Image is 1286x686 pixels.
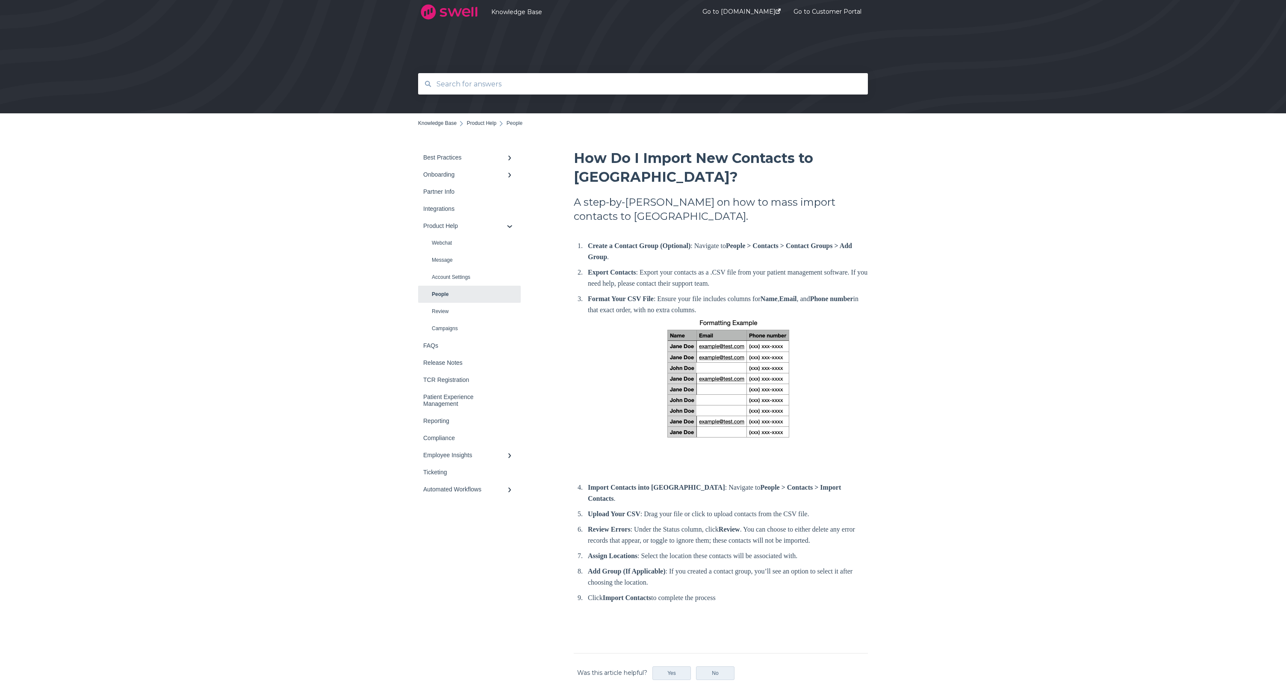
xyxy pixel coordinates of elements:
a: Release Notes [418,354,521,371]
a: Patient Experience Management [418,388,521,412]
div: Partner Info [423,188,507,195]
button: Yes [652,666,691,680]
a: Message [418,251,521,269]
strong: Review [719,526,740,533]
a: Compliance [418,429,521,446]
div: Compliance [423,435,507,441]
div: Release Notes [423,359,507,366]
a: Account Settings [418,269,521,286]
strong: Email [779,295,797,302]
p: : Under the Status column, click . You can choose to either delete any error records that appear,... [588,524,868,546]
button: No [696,666,734,680]
div: Onboarding [423,171,507,178]
strong: Name [761,295,778,302]
div: Automated Workflows [423,486,507,493]
div: Product Help [423,222,507,229]
strong: Upload Your CSV [588,510,640,517]
h2: A step-by-[PERSON_NAME] on how to mass import contacts to [GEOGRAPHIC_DATA]. [574,195,868,223]
span: People [507,120,522,126]
span: How Do I Import New Contacts to [GEOGRAPHIC_DATA]? [574,150,813,185]
a: Webchat [418,234,521,251]
a: Employee Insights [418,446,521,464]
a: FAQs [418,337,521,354]
p: : If you created a contact group, you’ll see an option to select it after choosing the location. [588,566,868,588]
strong: Assign Locations [588,552,637,559]
p: : Ensure your file includes columns for , , and in that exact order, with no extra columns. [588,293,868,478]
div: Ticketing [423,469,507,476]
strong: Review Errors [588,526,631,533]
strong: Create a Contact Group (Optional) [588,242,690,249]
p: : Export your contacts as a .CSV file from your patient management software. If you need help, pl... [588,267,868,289]
a: Partner Info [418,183,521,200]
a: Integrations [418,200,521,217]
a: Ticketing [418,464,521,481]
a: Reporting [418,412,521,429]
p: : Drag your file or click to upload contacts from the CSV file. [588,509,868,520]
a: Product Help [418,217,521,234]
a: Best Practices [418,149,521,166]
strong: Export Contacts [588,269,636,276]
img: company logo [418,1,480,23]
div: Patient Experience Management [423,393,507,407]
div: TCR Registration [423,376,507,383]
strong: Phone number [810,295,853,302]
span: Was this article helpful? [577,669,647,677]
a: Knowledge Base [418,120,457,126]
li: : Select the location these contacts will be associated with. [584,550,868,562]
a: Automated Workflows [418,481,521,498]
div: Employee Insights [423,452,507,458]
strong: Import Contacts into [GEOGRAPHIC_DATA] [588,484,725,491]
a: Onboarding [418,166,521,183]
strong: Format Your CSV File [588,295,654,302]
a: Knowledge Base [491,8,677,16]
a: Campaigns [418,320,521,337]
a: Review [418,303,521,320]
strong: Import Contacts [603,594,651,601]
div: Integrations [423,205,507,212]
p: : Navigate to . [588,240,868,263]
p: : Navigate to . [588,482,868,504]
input: Search for answers [431,75,855,93]
img: Screen Shot 2022-10-27 at 8.59.18 AM [660,316,796,444]
a: Product Help [467,120,496,126]
a: TCR Registration [418,371,521,388]
div: Best Practices [423,154,507,161]
p: Click to complete the process [588,592,868,603]
span: Yes [667,670,676,676]
a: People [418,286,521,303]
span: No [712,670,718,676]
div: FAQs [423,342,507,349]
strong: Add Group (If Applicable) [588,568,666,575]
div: Reporting [423,417,507,424]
